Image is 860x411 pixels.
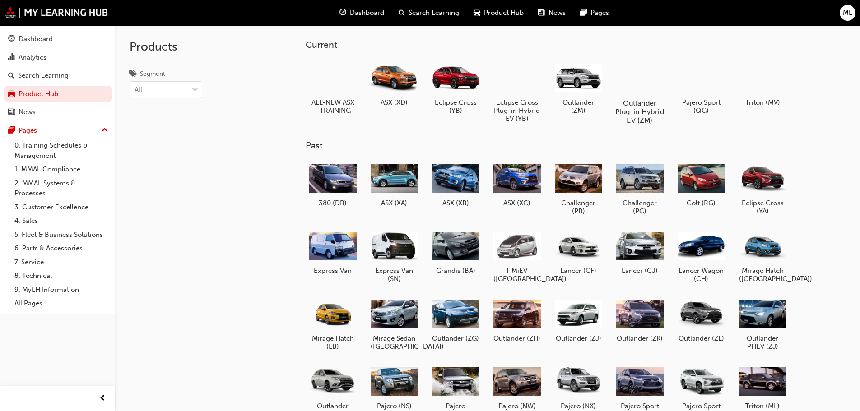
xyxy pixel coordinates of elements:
[580,7,587,18] span: pages-icon
[371,402,418,410] h5: Pajero (NS)
[551,294,605,346] a: Outlander (ZJ)
[371,98,418,106] h5: ASX (XD)
[4,31,112,47] a: Dashboard
[573,4,616,22] a: pages-iconPages
[674,294,728,346] a: Outlander (ZL)
[11,162,112,176] a: 1. MMAL Compliance
[428,158,483,211] a: ASX (XB)
[555,267,602,275] h5: Lancer (CF)
[8,35,15,43] span: guage-icon
[5,7,108,18] img: mmal
[678,199,725,207] h5: Colt (RG)
[11,139,112,162] a: 0. Training Schedules & Management
[332,4,391,22] a: guage-iconDashboard
[616,199,664,215] h5: Challenger (PC)
[549,8,566,18] span: News
[551,158,605,219] a: Challenger (PB)
[367,57,421,110] a: ASX (XD)
[613,158,667,219] a: Challenger (PC)
[555,199,602,215] h5: Challenger (PB)
[371,267,418,283] h5: Express Van (SN)
[432,334,479,342] h5: Outlander (ZG)
[555,98,602,115] h5: Outlander (ZM)
[309,334,357,351] h5: Mirage Hatch (LB)
[409,8,459,18] span: Search Learning
[493,334,541,342] h5: Outlander (ZH)
[8,72,14,80] span: search-icon
[428,226,483,278] a: Grandis (BA)
[674,226,728,286] a: Lancer Wagon (CH)
[130,40,202,54] h2: Products
[432,267,479,275] h5: Grandis (BA)
[735,294,790,354] a: Outlander PHEV (ZJ)
[18,70,69,81] div: Search Learning
[4,49,112,66] a: Analytics
[102,125,108,136] span: up-icon
[474,7,480,18] span: car-icon
[840,5,855,21] button: ML
[493,199,541,207] h5: ASX (XC)
[674,158,728,211] a: Colt (RG)
[538,7,545,18] span: news-icon
[309,199,357,207] h5: 380 (DB)
[678,334,725,342] h5: Outlander (ZL)
[4,122,112,139] button: Pages
[11,214,112,228] a: 4. Sales
[306,140,818,151] h3: Past
[432,199,479,207] h5: ASX (XB)
[739,334,786,351] h5: Outlander PHEV (ZJ)
[306,158,360,211] a: 380 (DB)
[350,8,384,18] span: Dashboard
[493,402,541,410] h5: Pajero (NW)
[391,4,466,22] a: search-iconSearch Learning
[490,158,544,211] a: ASX (XC)
[4,104,112,120] a: News
[11,228,112,242] a: 5. Fleet & Business Solutions
[493,98,541,123] h5: Eclipse Cross Plug-in Hybrid EV (YB)
[551,226,605,278] a: Lancer (CF)
[843,8,852,18] span: ML
[8,90,15,98] span: car-icon
[192,84,198,96] span: down-icon
[428,57,483,118] a: Eclipse Cross (YB)
[309,98,357,115] h5: ALL-NEW ASX - TRAINING
[11,269,112,283] a: 8. Technical
[11,241,112,255] a: 6. Parts & Accessories
[490,57,544,126] a: Eclipse Cross Plug-in Hybrid EV (YB)
[613,57,667,126] a: Outlander Plug-in Hybrid EV (ZM)
[614,99,665,125] h5: Outlander Plug-in Hybrid EV (ZM)
[99,393,106,404] span: prev-icon
[399,7,405,18] span: search-icon
[306,226,360,278] a: Express Van
[306,294,360,354] a: Mirage Hatch (LB)
[490,294,544,346] a: Outlander (ZH)
[739,267,786,283] h5: Mirage Hatch ([GEOGRAPHIC_DATA])
[8,108,15,116] span: news-icon
[551,57,605,118] a: Outlander (ZM)
[19,107,36,117] div: News
[11,255,112,269] a: 7. Service
[616,334,664,342] h5: Outlander (ZK)
[367,158,421,211] a: ASX (XA)
[428,294,483,346] a: Outlander (ZG)
[8,54,15,62] span: chart-icon
[678,267,725,283] h5: Lancer Wagon (CH)
[140,69,165,79] div: Segment
[484,8,524,18] span: Product Hub
[309,267,357,275] h5: Express Van
[8,127,15,135] span: pages-icon
[367,226,421,286] a: Express Van (SN)
[371,334,418,351] h5: Mirage Sedan ([GEOGRAPHIC_DATA])
[11,200,112,214] a: 3. Customer Excellence
[19,52,46,63] div: Analytics
[19,125,37,136] div: Pages
[555,334,602,342] h5: Outlander (ZJ)
[11,283,112,297] a: 9. MyLH Information
[367,294,421,354] a: Mirage Sedan ([GEOGRAPHIC_DATA])
[135,85,142,95] div: All
[4,29,112,122] button: DashboardAnalyticsSearch LearningProduct HubNews
[490,226,544,286] a: I-MiEV ([GEOGRAPHIC_DATA])
[555,402,602,410] h5: Pajero (NX)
